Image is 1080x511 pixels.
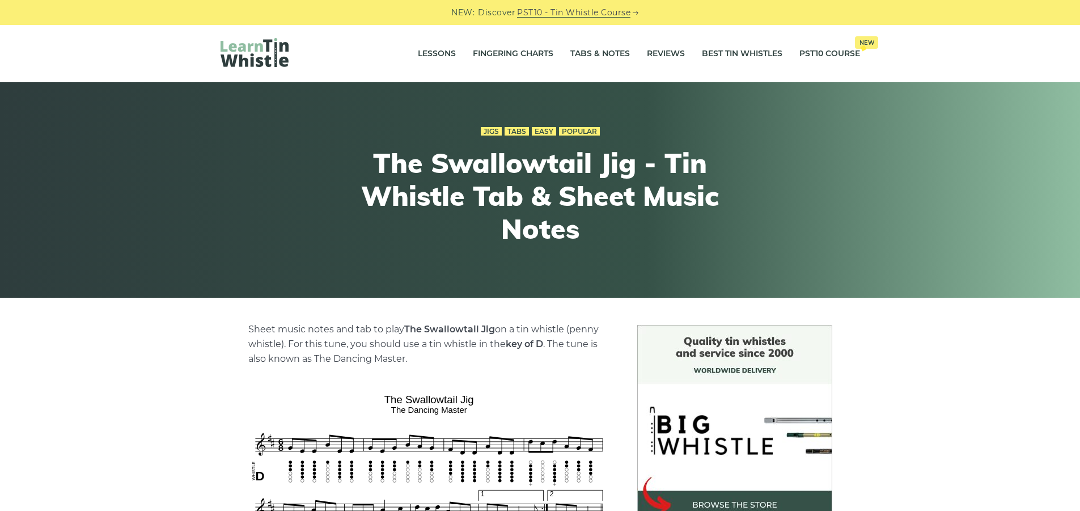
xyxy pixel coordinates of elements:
[559,127,600,136] a: Popular
[332,147,749,245] h1: The Swallowtail Jig - Tin Whistle Tab & Sheet Music Notes
[248,322,610,366] p: Sheet music notes and tab to play on a tin whistle (penny whistle). For this tune, you should use...
[570,40,630,68] a: Tabs & Notes
[473,40,553,68] a: Fingering Charts
[221,38,289,67] img: LearnTinWhistle.com
[418,40,456,68] a: Lessons
[505,127,529,136] a: Tabs
[799,40,860,68] a: PST10 CourseNew
[506,339,543,349] strong: key of D
[532,127,556,136] a: Easy
[855,36,878,49] span: New
[481,127,502,136] a: Jigs
[404,324,495,335] strong: The Swallowtail Jig
[702,40,782,68] a: Best Tin Whistles
[647,40,685,68] a: Reviews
